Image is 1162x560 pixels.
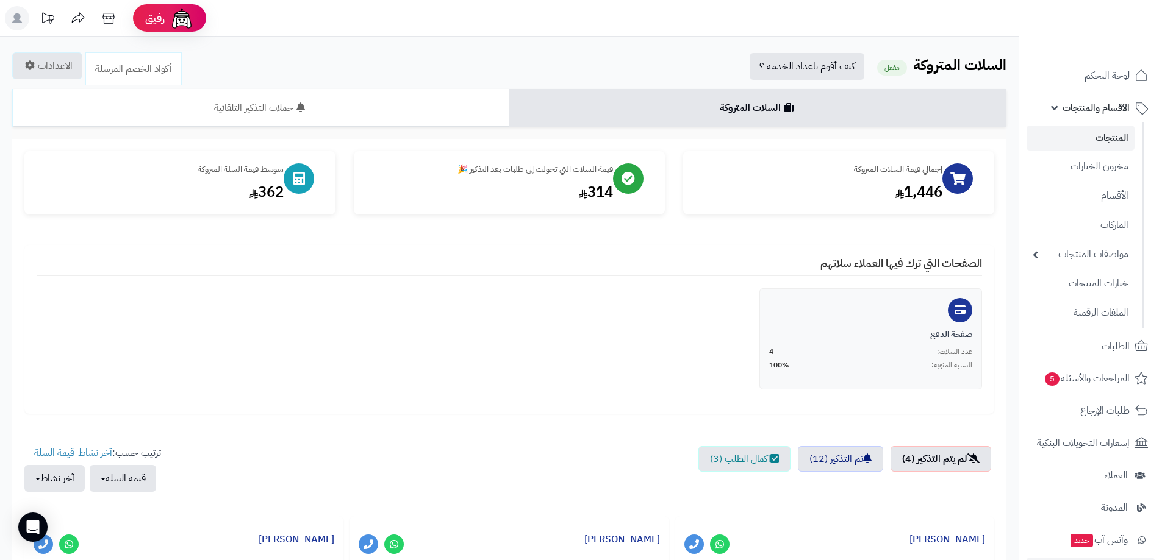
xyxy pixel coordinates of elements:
a: الملفات الرقمية [1027,300,1135,326]
a: لم يتم التذكير (4) [891,446,991,472]
a: مواصفات المنتجات [1027,241,1135,268]
div: Open Intercom Messenger [18,512,48,542]
a: تحديثات المنصة [32,6,63,34]
div: متوسط قيمة السلة المتروكة [37,163,284,175]
a: حملات التذكير التلقائية [12,89,509,127]
div: صفحة الدفع [769,328,972,341]
a: وآتس آبجديد [1027,525,1155,555]
a: الاعدادات [12,52,82,79]
a: المراجعات والأسئلة5 [1027,364,1155,393]
a: اكمال الطلب (3) [698,446,791,472]
span: إشعارات التحويلات البنكية [1037,434,1130,452]
span: الأقسام والمنتجات [1063,99,1130,116]
button: قيمة السلة [90,465,156,492]
span: المراجعات والأسئلة [1044,370,1130,387]
a: [PERSON_NAME] [259,532,334,547]
span: طلبات الإرجاع [1080,402,1130,419]
a: أكواد الخصم المرسلة [85,52,182,85]
a: [PERSON_NAME] [909,532,985,547]
span: العملاء [1104,467,1128,484]
a: كيف أقوم باعداد الخدمة ؟ [750,53,864,80]
span: الطلبات [1102,338,1130,355]
img: ai-face.png [170,6,194,30]
div: قيمة السلات التي تحولت إلى طلبات بعد التذكير 🎉 [366,163,613,175]
a: آخر نشاط [78,445,112,460]
a: المدونة [1027,493,1155,522]
a: مخزون الخيارات [1027,154,1135,180]
span: المدونة [1101,499,1128,516]
button: آخر نشاط [24,465,85,492]
span: النسبة المئوية: [931,360,972,370]
a: السلات المتروكة [509,89,1006,127]
span: جديد [1071,534,1093,547]
span: لوحة التحكم [1085,67,1130,84]
div: 314 [366,182,613,202]
a: الماركات [1027,212,1135,238]
a: العملاء [1027,461,1155,490]
span: 5 [1045,372,1060,386]
a: قيمة السلة [34,445,74,460]
a: خيارات المنتجات [1027,271,1135,297]
a: إشعارات التحويلات البنكية [1027,428,1155,458]
small: مفعل [877,60,907,76]
a: [PERSON_NAME] [584,532,660,547]
div: 362 [37,182,284,202]
a: المنتجات [1027,126,1135,151]
span: 4 [769,347,773,357]
span: رفيق [145,11,165,26]
a: الطلبات [1027,331,1155,361]
a: طلبات الإرجاع [1027,396,1155,425]
img: logo-2.png [1079,9,1150,35]
div: 1,446 [695,182,942,202]
ul: ترتيب حسب: - [24,446,161,492]
a: تم التذكير (12) [798,446,883,472]
div: إجمالي قيمة السلات المتروكة [695,163,942,175]
span: 100% [769,360,789,370]
span: وآتس آب [1069,531,1128,548]
a: الأقسام [1027,183,1135,209]
b: السلات المتروكة [913,54,1006,76]
h4: الصفحات التي ترك فيها العملاء سلاتهم [37,257,982,276]
span: عدد السلات: [937,347,972,357]
a: لوحة التحكم [1027,61,1155,90]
